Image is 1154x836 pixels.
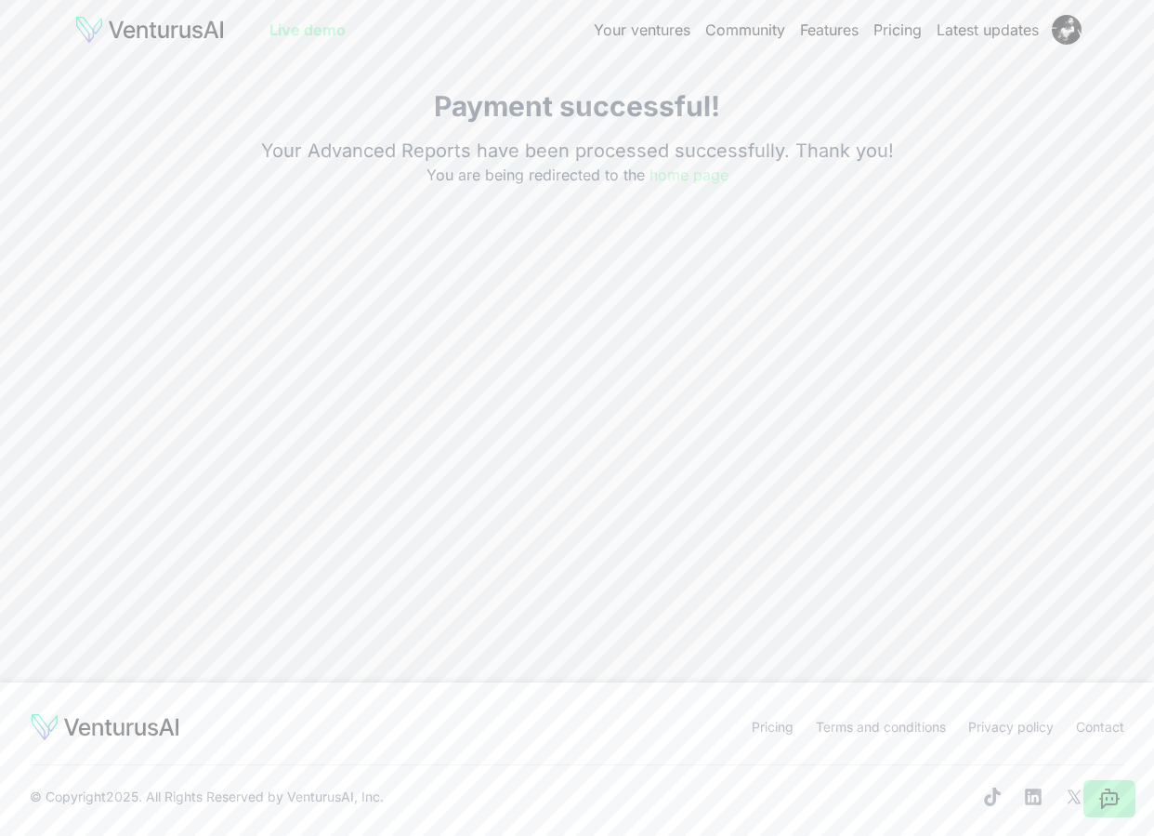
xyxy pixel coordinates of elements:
[261,138,894,164] p: Your Advanced Reports have been processed successfully. Thank you!
[800,19,859,41] a: Features
[269,19,346,41] a: Live demo
[74,15,225,45] img: logo
[1052,15,1082,45] img: ALV-UjUoQ2_03Lyeo1QVVMIcSHtdyakGByjADKBWyZnJgEJVw901W_H1bz07GCzbr0_P4q9YRnOkbpneYkW9nCLWLMFbg6m8R...
[816,719,946,735] a: Terms and conditions
[594,19,690,41] a: Your ventures
[705,19,785,41] a: Community
[649,166,728,184] a: home page
[873,19,922,41] a: Pricing
[752,719,793,735] a: Pricing
[968,719,1054,735] a: Privacy policy
[937,19,1039,41] a: Latest updates
[261,89,894,123] h1: Payment successful!
[1076,719,1124,735] a: Contact
[426,166,728,184] span: You are being redirected to the
[30,788,384,806] span: © Copyright 2025 . All Rights Reserved by .
[287,789,380,804] a: VenturusAI, Inc
[30,712,180,742] img: logo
